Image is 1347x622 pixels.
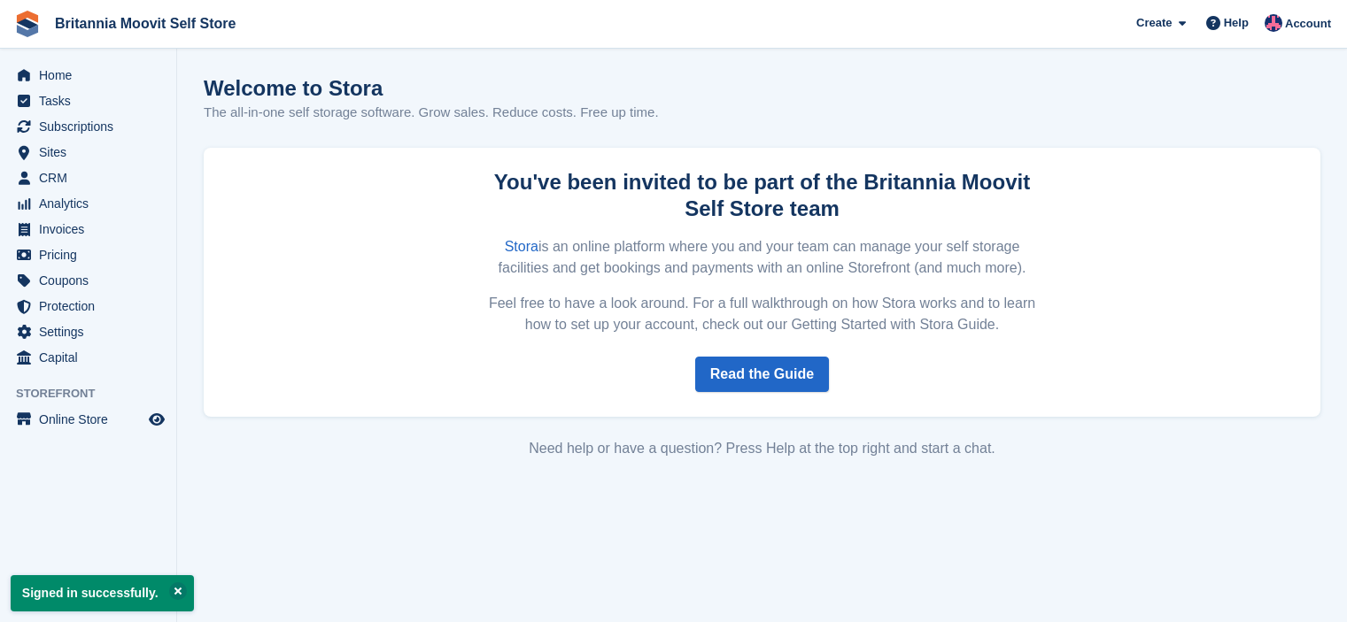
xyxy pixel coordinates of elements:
span: Sites [39,140,145,165]
a: Britannia Moovit Self Store [48,9,243,38]
span: Storefront [16,385,176,403]
p: Feel free to have a look around. For a full walkthrough on how Stora works and to learn how to se... [483,293,1042,335]
a: Preview store [146,409,167,430]
img: Christopher Reeve [1265,14,1282,32]
a: menu [9,407,167,432]
a: menu [9,140,167,165]
span: Create [1136,14,1172,32]
a: menu [9,217,167,242]
span: Analytics [39,191,145,216]
a: menu [9,165,167,190]
a: menu [9,268,167,293]
a: menu [9,345,167,370]
span: Online Store [39,407,145,432]
a: Read the Guide [695,357,829,392]
span: Help [1224,14,1249,32]
p: is an online platform where you and your team can manage your self storage facilities and get boo... [483,236,1042,279]
span: Settings [39,319,145,344]
a: menu [9,191,167,216]
a: menu [9,88,167,113]
img: stora-icon-8386f47178a22dfd0bd8f6a31ec36ba5ce8667c1dd55bd0f319d3a0aa187defe.svg [14,11,41,37]
p: The all-in-one self storage software. Grow sales. Reduce costs. Free up time. [204,103,659,123]
span: Pricing [39,242,145,267]
span: Capital [39,345,145,370]
span: Subscriptions [39,114,145,139]
div: Need help or have a question? Press Help at the top right and start a chat. [204,438,1320,459]
span: Tasks [39,88,145,113]
span: CRM [39,165,145,190]
a: Stora [505,239,538,254]
span: Invoices [39,217,145,242]
a: menu [9,114,167,139]
a: menu [9,242,167,267]
p: Signed in successfully. [11,575,194,611]
span: Coupons [39,268,145,293]
h1: Welcome to Stora [204,76,659,100]
span: Home [39,63,145,88]
strong: You've been invited to be part of the Britannia Moovit Self Store team [494,170,1030,220]
span: Account [1285,15,1331,33]
a: menu [9,294,167,319]
a: menu [9,63,167,88]
span: Protection [39,294,145,319]
a: menu [9,319,167,344]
